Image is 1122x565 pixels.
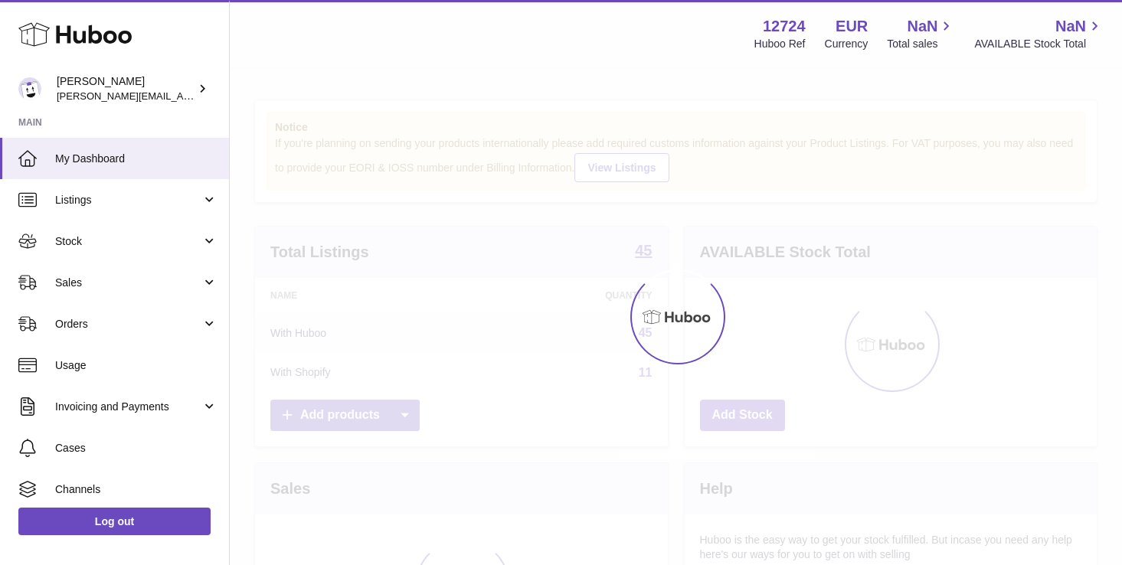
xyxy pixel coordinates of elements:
[18,508,211,535] a: Log out
[55,152,218,166] span: My Dashboard
[763,16,806,37] strong: 12724
[836,16,868,37] strong: EUR
[55,400,201,414] span: Invoicing and Payments
[887,16,955,51] a: NaN Total sales
[55,234,201,249] span: Stock
[55,317,201,331] span: Orders
[18,77,41,100] img: sebastian@ffern.co
[55,358,218,373] span: Usage
[907,16,937,37] span: NaN
[55,482,218,497] span: Channels
[55,441,218,456] span: Cases
[57,74,195,103] div: [PERSON_NAME]
[754,37,806,51] div: Huboo Ref
[974,16,1104,51] a: NaN AVAILABLE Stock Total
[1055,16,1086,37] span: NaN
[825,37,868,51] div: Currency
[887,37,955,51] span: Total sales
[55,276,201,290] span: Sales
[974,37,1104,51] span: AVAILABLE Stock Total
[55,193,201,207] span: Listings
[57,90,307,102] span: [PERSON_NAME][EMAIL_ADDRESS][DOMAIN_NAME]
